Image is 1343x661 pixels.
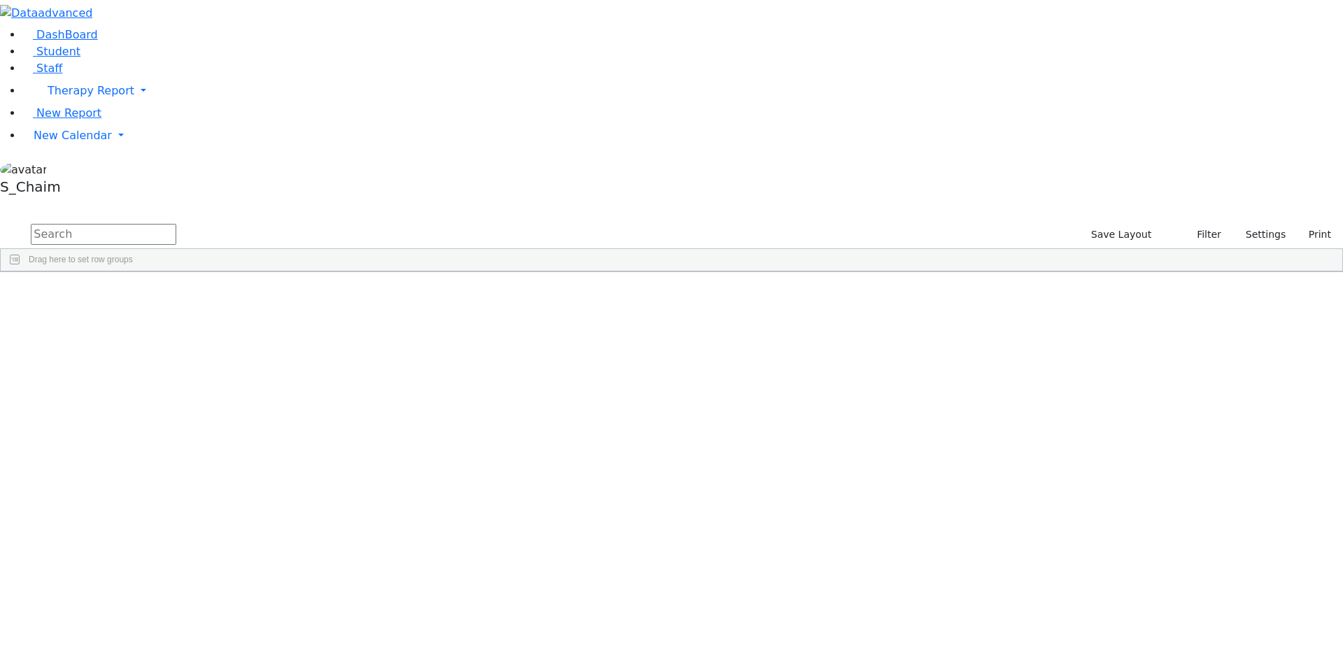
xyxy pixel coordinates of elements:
span: DashBoard [36,28,98,41]
a: DashBoard [22,28,98,41]
span: New Calendar [34,129,112,142]
a: Student [22,45,80,58]
button: Filter [1179,224,1228,246]
a: New Report [22,106,101,120]
a: Staff [22,62,62,75]
input: Search [31,224,176,245]
span: Therapy Report [48,84,134,97]
a: Therapy Report [22,77,1343,105]
button: Print [1292,224,1337,246]
span: Staff [36,62,62,75]
span: Student [36,45,80,58]
span: New Report [36,106,101,120]
button: Save Layout [1085,224,1158,246]
button: Settings [1228,224,1292,246]
a: New Calendar [22,122,1343,150]
span: Drag here to set row groups [29,255,133,264]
